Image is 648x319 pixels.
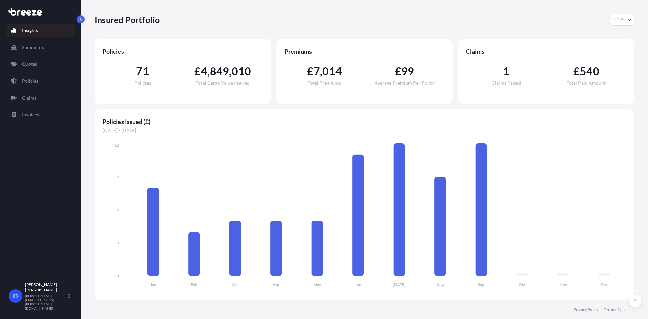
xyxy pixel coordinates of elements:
[355,282,361,287] tspan: Jun
[13,293,18,299] span: D
[492,81,521,85] span: Claims Raised
[6,57,75,71] a: Quotes
[117,174,119,179] tspan: 9
[22,111,39,118] p: Invoices
[114,142,119,148] tspan: 12
[314,66,320,77] span: 7
[22,78,38,84] p: Policies
[273,282,280,287] tspan: Apr
[567,81,606,85] span: Total Paid Amount
[560,282,567,287] tspan: Nov
[194,66,201,77] span: £
[519,282,526,287] tspan: Oct
[611,14,634,26] button: Year Selector
[229,66,232,77] span: ,
[117,273,119,278] tspan: 0
[210,66,230,77] span: 849
[313,282,321,287] tspan: May
[22,61,37,68] p: Quotes
[604,307,626,312] a: Terms of Use
[117,240,119,245] tspan: 3
[503,66,509,77] span: 1
[307,66,314,77] span: £
[94,14,160,25] p: Insured Portfolio
[103,47,263,55] span: Policies
[6,91,75,105] a: Claims
[207,66,210,77] span: ,
[25,294,67,310] p: [PERSON_NAME][EMAIL_ADDRESS][PERSON_NAME][DOMAIN_NAME]
[466,47,626,55] span: Claims
[478,282,484,287] tspan: Sep
[22,27,38,34] p: Insights
[308,81,341,85] span: Total Premiums
[395,66,401,77] span: £
[375,81,435,85] span: Average Premium Per Policy
[614,16,625,23] span: 2025
[6,108,75,122] a: Invoices
[22,44,44,51] p: Shipments
[436,282,444,287] tspan: Aug
[117,207,119,212] tspan: 6
[196,81,250,85] span: Total Cargo Value Insured
[6,24,75,37] a: Insights
[320,66,322,77] span: ,
[191,282,197,287] tspan: Feb
[573,66,580,77] span: £
[103,127,626,134] span: [DATE] - [DATE]
[103,117,626,126] span: Policies Issued (£)
[232,66,251,77] span: 010
[22,95,36,101] p: Claims
[134,81,151,85] span: Policies
[150,282,156,287] tspan: Jan
[6,41,75,54] a: Shipments
[393,282,406,287] tspan: [DATE]
[285,47,445,55] span: Premiums
[201,66,207,77] span: 4
[322,66,342,77] span: 014
[401,66,414,77] span: 99
[6,74,75,88] a: Policies
[136,66,149,77] span: 71
[25,282,67,293] p: [PERSON_NAME] [PERSON_NAME]
[601,282,608,287] tspan: Dec
[580,66,599,77] span: 540
[574,307,598,312] a: Privacy Policy
[232,282,239,287] tspan: Mar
